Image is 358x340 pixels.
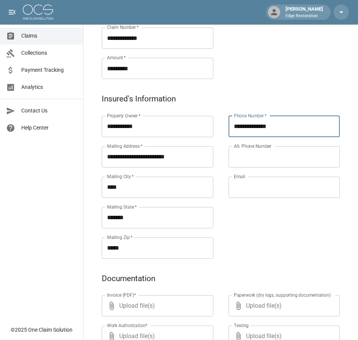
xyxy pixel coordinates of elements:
[23,5,53,20] img: ocs-logo-white-transparent.png
[234,292,331,298] label: Paperwork (dry logs, supporting documentation)
[107,54,126,61] label: Amount
[234,322,249,329] label: Testing
[21,49,77,57] span: Collections
[107,143,142,149] label: Mailing Address
[21,124,77,132] span: Help Center
[282,5,326,19] div: [PERSON_NAME]
[5,5,20,20] button: open drawer
[234,143,271,149] label: Alt. Phone Number
[107,322,148,329] label: Work Authorization*
[107,204,137,210] label: Mailing State
[11,326,73,334] div: © 2025 One Claim Solution
[246,295,320,316] span: Upload file(s)
[107,173,134,180] label: Mailing City
[107,24,139,30] label: Claim Number
[21,107,77,115] span: Contact Us
[285,13,323,19] p: Edge Restoration
[107,112,141,119] label: Property Owner
[234,173,245,180] label: Email
[234,112,267,119] label: Phone Number
[119,295,193,316] span: Upload file(s)
[107,234,133,240] label: Mailing Zip
[107,292,136,298] label: Invoice (PDF)*
[21,32,77,40] span: Claims
[21,83,77,91] span: Analytics
[21,66,77,74] span: Payment Tracking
